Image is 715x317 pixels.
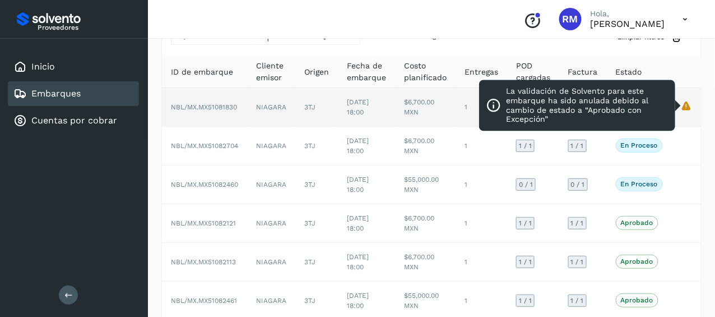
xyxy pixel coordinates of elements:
a: Inicio [31,61,55,72]
span: NBL/MX.MX51082113 [171,258,236,266]
span: [DATE] 18:00 [347,253,369,271]
span: [DATE] 18:00 [347,214,369,232]
span: 1 / 1 [571,220,584,227]
p: Aprobado [621,258,653,265]
span: NBL/MX.MX51081830 [171,103,237,111]
div: Inicio [8,54,139,79]
span: NBL/MX.MX51082460 [171,181,238,189]
span: 1 / 1 [571,259,584,265]
span: [DATE] 18:00 [347,176,369,194]
td: 3TJ [295,88,338,127]
td: 3TJ [295,243,338,282]
span: 1 / 1 [519,297,532,304]
span: [DATE] 18:00 [347,137,369,155]
td: NIAGARA [247,127,295,166]
span: Costo planificado [404,60,447,84]
td: 1 [456,166,507,204]
span: 1 / 1 [571,143,584,149]
td: $6,700.00 MXN [395,88,456,127]
span: 1 / 1 [519,259,532,265]
td: 1 [456,88,507,127]
span: 1 / 1 [519,220,532,227]
td: $6,700.00 MXN [395,127,456,166]
span: ID de embarque [171,66,233,78]
td: 1 [456,127,507,166]
span: Factura [568,66,598,78]
span: 0 / 1 [519,181,533,188]
p: En proceso [621,180,658,188]
td: NIAGARA [247,166,295,204]
span: Cliente emisor [256,60,286,84]
span: NBL/MX.MX51082704 [171,142,238,150]
p: Aprobado [621,219,653,227]
p: Proveedores [38,24,134,31]
td: 3TJ [295,166,338,204]
div: Embarques [8,81,139,106]
td: 3TJ [295,204,338,243]
td: NIAGARA [247,243,295,282]
span: NBL/MX.MX51082461 [171,297,237,305]
span: Entregas [465,66,498,78]
div: Cuentas por cobrar [8,108,139,133]
span: 0 / 1 [571,181,585,188]
span: NBL/MX.MX51082121 [171,219,236,227]
p: Hola, [591,9,665,19]
span: Estado [616,66,642,78]
a: Cuentas por cobrar [31,115,117,126]
p: En proceso [621,141,658,149]
span: 1 / 1 [571,297,584,304]
span: [DATE] 18:00 [347,292,369,310]
td: 1 [456,243,507,282]
td: $6,700.00 MXN [395,204,456,243]
a: Embarques [31,88,81,99]
span: Origen [304,66,329,78]
p: RICARDO MONTEMAYOR [591,19,665,29]
td: 3TJ [295,127,338,166]
p: La validación de Solvento para este embarque ha sido anulada debido al cambio de estado a “Aproba... [506,87,668,125]
td: 1 [456,204,507,243]
td: $6,700.00 MXN [395,243,456,282]
td: NIAGARA [247,204,295,243]
span: [DATE] 18:00 [347,98,369,116]
td: NIAGARA [247,88,295,127]
span: Fecha de embarque [347,60,386,84]
span: 1 / 1 [519,143,532,149]
td: $55,000.00 MXN [395,166,456,204]
p: Aprobado [621,296,653,304]
span: POD cargadas [516,60,550,84]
